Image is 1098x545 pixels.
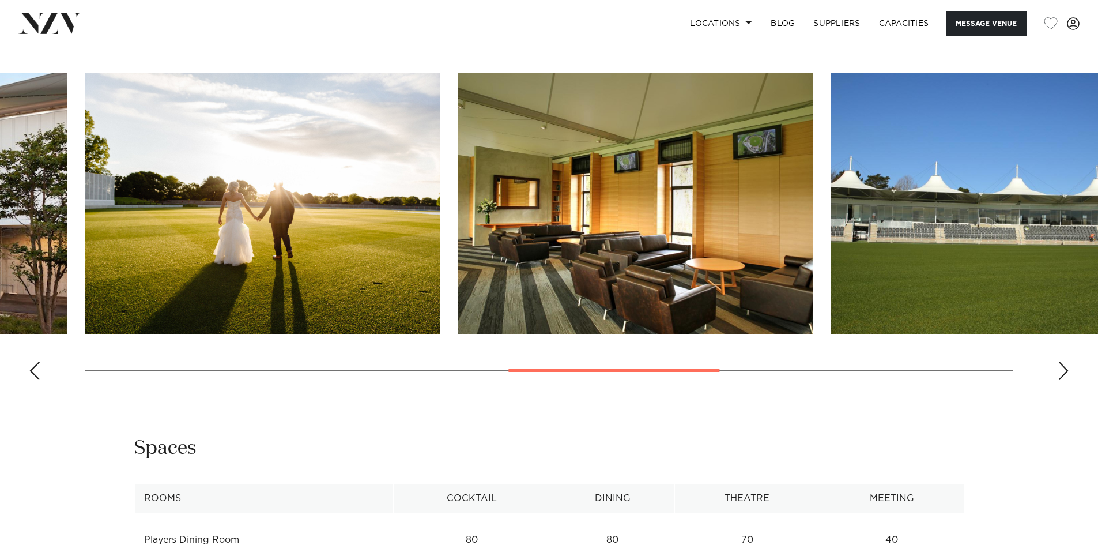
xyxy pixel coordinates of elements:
th: Rooms [134,484,393,513]
button: Message Venue [946,11,1027,36]
img: nzv-logo.png [18,13,81,33]
a: BLOG [761,11,804,36]
th: Theatre [674,484,820,513]
h2: Spaces [134,435,197,461]
th: Meeting [820,484,964,513]
swiper-slide: 6 / 11 [85,73,440,334]
swiper-slide: 7 / 11 [458,73,813,334]
a: Capacities [870,11,938,36]
a: Locations [681,11,761,36]
th: Cocktail [393,484,550,513]
a: SUPPLIERS [804,11,869,36]
th: Dining [550,484,675,513]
